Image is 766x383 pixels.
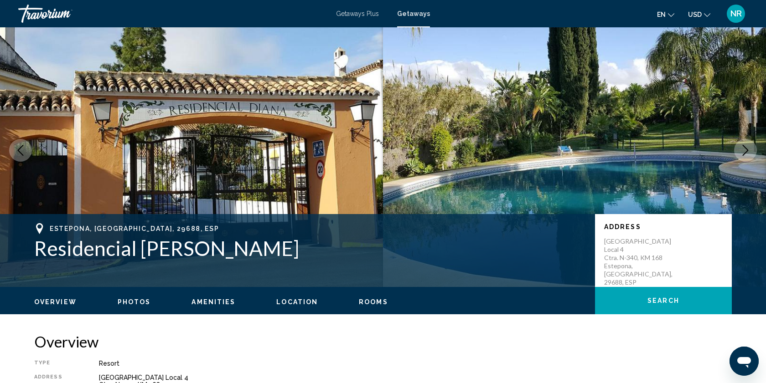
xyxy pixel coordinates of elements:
[397,10,430,17] a: Getaways
[734,139,757,162] button: Next image
[118,298,151,306] button: Photos
[359,298,388,306] button: Rooms
[191,298,235,306] span: Amenities
[730,9,742,18] span: NR
[724,4,748,23] button: User Menu
[657,8,674,21] button: Change language
[604,223,723,230] p: Address
[276,298,318,306] button: Location
[359,298,388,306] span: Rooms
[191,298,235,306] button: Amenities
[18,5,327,23] a: Travorium
[730,347,759,376] iframe: Button to launch messaging window
[595,287,732,314] button: Search
[336,10,379,17] a: Getaways Plus
[604,237,677,286] p: [GEOGRAPHIC_DATA] Local 4 Ctra. N-340, KM 168 Estepona, [GEOGRAPHIC_DATA], 29688, ESP
[99,360,732,367] div: Resort
[276,298,318,306] span: Location
[657,11,666,18] span: en
[34,298,77,306] button: Overview
[34,360,76,367] div: Type
[688,11,702,18] span: USD
[9,139,32,162] button: Previous image
[34,236,586,260] h1: Residencial [PERSON_NAME]
[118,298,151,306] span: Photos
[50,225,219,232] span: Estepona, [GEOGRAPHIC_DATA], 29688, ESP
[34,298,77,306] span: Overview
[647,297,679,305] span: Search
[688,8,710,21] button: Change currency
[34,332,732,351] h2: Overview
